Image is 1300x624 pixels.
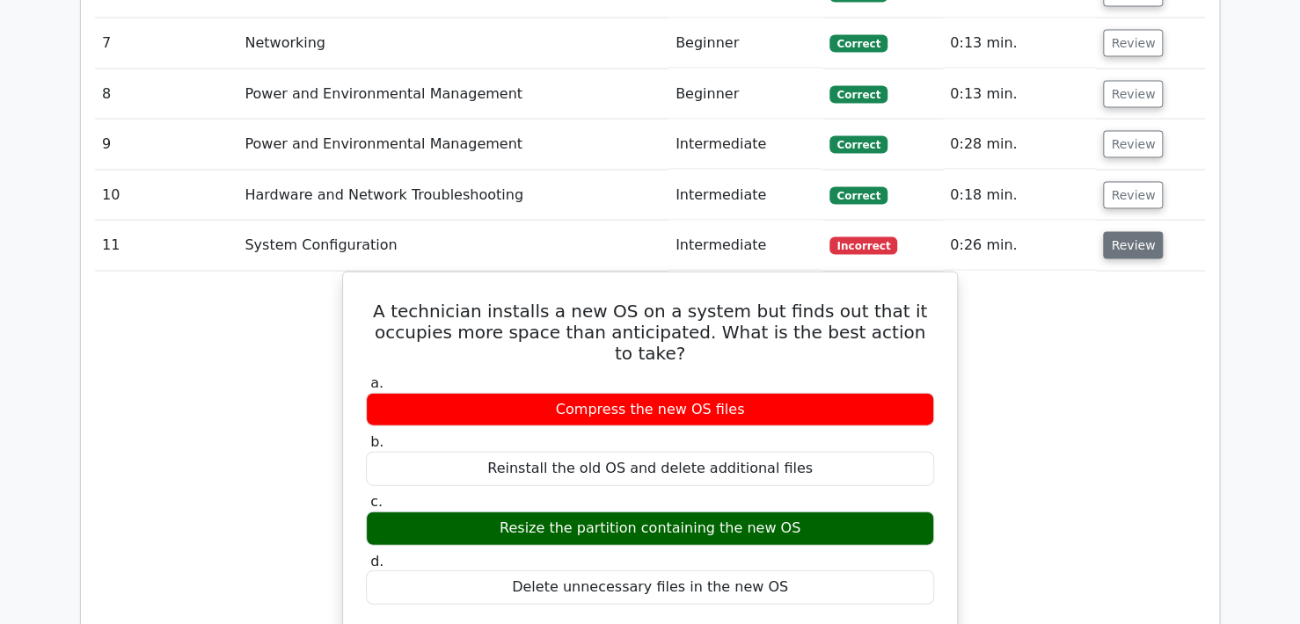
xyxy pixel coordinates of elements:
td: Intermediate [668,171,823,221]
td: Power and Environmental Management [237,120,668,170]
span: d. [370,553,383,570]
span: Incorrect [829,237,897,255]
td: 0:13 min. [943,18,1096,69]
td: 10 [95,171,237,221]
td: Power and Environmental Management [237,69,668,120]
td: Intermediate [668,120,823,170]
td: 0:18 min. [943,171,1096,221]
button: Review [1103,81,1163,108]
button: Review [1103,232,1163,259]
td: Beginner [668,18,823,69]
td: 11 [95,221,237,271]
div: Resize the partition containing the new OS [366,512,934,546]
span: Correct [829,187,887,205]
button: Review [1103,182,1163,209]
td: Intermediate [668,221,823,271]
span: c. [370,493,383,510]
td: 0:13 min. [943,69,1096,120]
span: a. [370,374,383,391]
td: Networking [237,18,668,69]
div: Delete unnecessary files in the new OS [366,570,934,605]
button: Review [1103,30,1163,57]
span: Correct [829,86,887,104]
td: Hardware and Network Troubleshooting [237,171,668,221]
h5: A technician installs a new OS on a system but finds out that it occupies more space than anticip... [364,301,936,364]
span: Correct [829,136,887,154]
td: Beginner [668,69,823,120]
td: 8 [95,69,237,120]
td: 9 [95,120,237,170]
div: Compress the new OS files [366,393,934,427]
td: 7 [95,18,237,69]
td: 0:28 min. [943,120,1096,170]
button: Review [1103,131,1163,158]
td: 0:26 min. [943,221,1096,271]
td: System Configuration [237,221,668,271]
span: b. [370,433,383,450]
span: Correct [829,35,887,53]
div: Reinstall the old OS and delete additional files [366,452,934,486]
